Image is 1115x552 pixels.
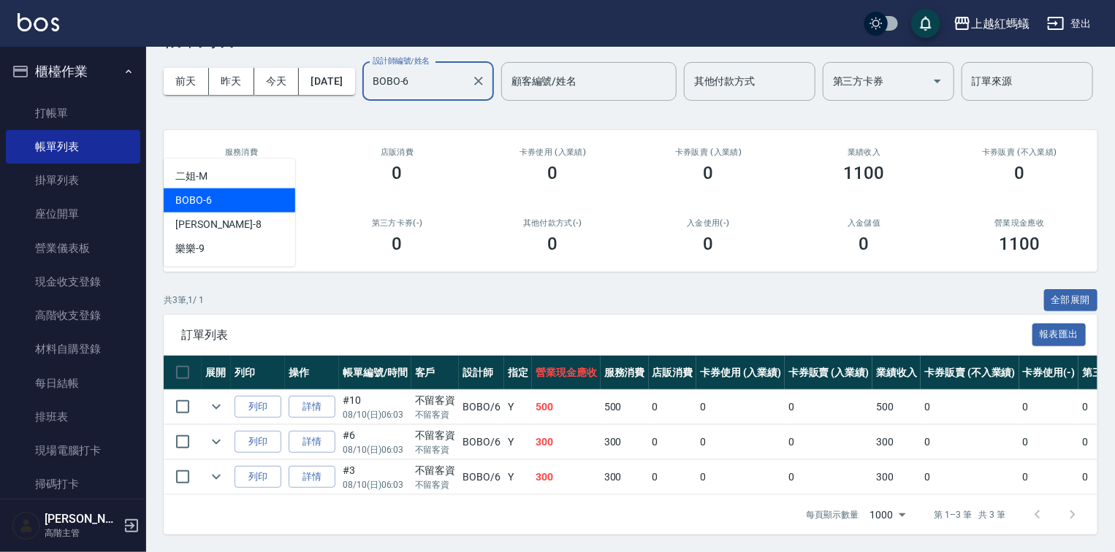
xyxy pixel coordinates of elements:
[6,434,140,467] a: 現場電腦打卡
[6,265,140,299] a: 現金收支登錄
[205,466,227,488] button: expand row
[392,163,403,183] h3: 0
[859,234,869,254] h3: 0
[415,443,456,456] p: 不留客資
[492,218,613,228] h2: 其他付款方式(-)
[175,169,208,184] span: 二姐 -M
[492,147,613,157] h2: 卡券使用 (入業績)
[343,443,408,456] p: 08/10 (日) 06:03
[935,508,1005,521] p: 第 1–3 筆 共 3 筆
[1041,10,1097,37] button: 登出
[971,15,1030,33] div: 上越紅螞蟻
[926,69,949,93] button: Open
[6,400,140,434] a: 排班表
[921,460,1019,494] td: 0
[6,467,140,501] a: 掃碼打卡
[6,197,140,231] a: 座位開單
[696,356,785,390] th: 卡券使用 (入業績)
[164,68,209,95] button: 前天
[959,218,1080,228] h2: 營業現金應收
[415,463,456,478] div: 不留客資
[6,96,140,130] a: 打帳單
[649,425,697,459] td: 0
[648,147,769,157] h2: 卡券販賣 (入業績)
[6,164,140,197] a: 掛單列表
[343,478,408,491] p: 08/10 (日) 06:03
[785,425,873,459] td: 0
[785,460,873,494] td: 0
[459,460,504,494] td: BOBO /6
[648,218,769,228] h2: 入金使用(-)
[339,425,411,459] td: #6
[45,512,119,526] h5: [PERSON_NAME]
[1019,425,1079,459] td: 0
[872,425,921,459] td: 300
[872,460,921,494] td: 300
[601,356,649,390] th: 服務消費
[704,234,714,254] h3: 0
[205,396,227,418] button: expand row
[235,431,281,453] button: 列印
[785,356,873,390] th: 卡券販賣 (入業績)
[289,466,335,488] a: 詳情
[872,356,921,390] th: 業績收入
[181,147,302,157] h3: 服務消費
[339,356,411,390] th: 帳單編號/時間
[12,511,41,540] img: Person
[459,356,504,390] th: 設計師
[175,241,205,256] span: 樂樂 -9
[6,332,140,366] a: 材料自購登錄
[468,71,489,91] button: Clear
[1032,327,1087,341] a: 報表匯出
[175,193,212,208] span: BOBO -6
[1032,323,1087,346] button: 報表匯出
[415,428,456,443] div: 不留客資
[45,526,119,540] p: 高階主管
[921,390,1019,424] td: 0
[804,147,924,157] h2: 業績收入
[959,147,1080,157] h2: 卡券販賣 (不入業績)
[459,425,504,459] td: BOBO /6
[1019,460,1079,494] td: 0
[6,53,140,91] button: 櫃檯作業
[532,460,601,494] td: 300
[415,478,456,491] p: 不留客資
[1019,390,1079,424] td: 0
[231,356,285,390] th: 列印
[339,390,411,424] td: #10
[864,495,911,534] div: 1000
[649,390,697,424] td: 0
[415,408,456,421] p: 不留客資
[209,68,254,95] button: 昨天
[532,425,601,459] td: 300
[704,163,714,183] h3: 0
[343,408,408,421] p: 08/10 (日) 06:03
[806,508,859,521] p: 每頁顯示數量
[175,217,262,232] span: [PERSON_NAME] -8
[504,356,532,390] th: 指定
[504,460,532,494] td: Y
[548,234,558,254] h3: 0
[339,460,411,494] td: #3
[202,356,231,390] th: 展開
[601,425,649,459] td: 300
[254,68,300,95] button: 今天
[696,390,785,424] td: 0
[392,234,403,254] h3: 0
[299,68,354,95] button: [DATE]
[6,231,140,265] a: 營業儀表板
[1000,234,1040,254] h3: 1100
[337,218,457,228] h2: 第三方卡券(-)
[411,356,460,390] th: 客戶
[921,356,1019,390] th: 卡券販賣 (不入業績)
[235,466,281,488] button: 列印
[696,460,785,494] td: 0
[696,425,785,459] td: 0
[804,218,924,228] h2: 入金儲值
[844,163,885,183] h3: 1100
[18,13,59,31] img: Logo
[548,163,558,183] h3: 0
[205,431,227,453] button: expand row
[649,460,697,494] td: 0
[181,328,1032,342] span: 訂單列表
